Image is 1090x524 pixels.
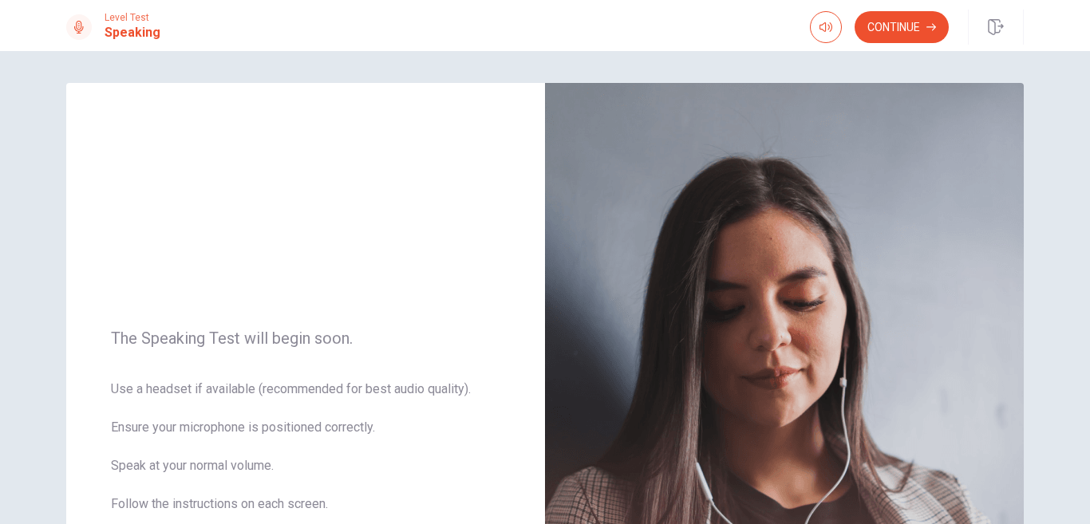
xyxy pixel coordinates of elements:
span: The Speaking Test will begin soon. [111,329,500,348]
span: Level Test [105,12,160,23]
button: Continue [855,11,949,43]
h1: Speaking [105,23,160,42]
